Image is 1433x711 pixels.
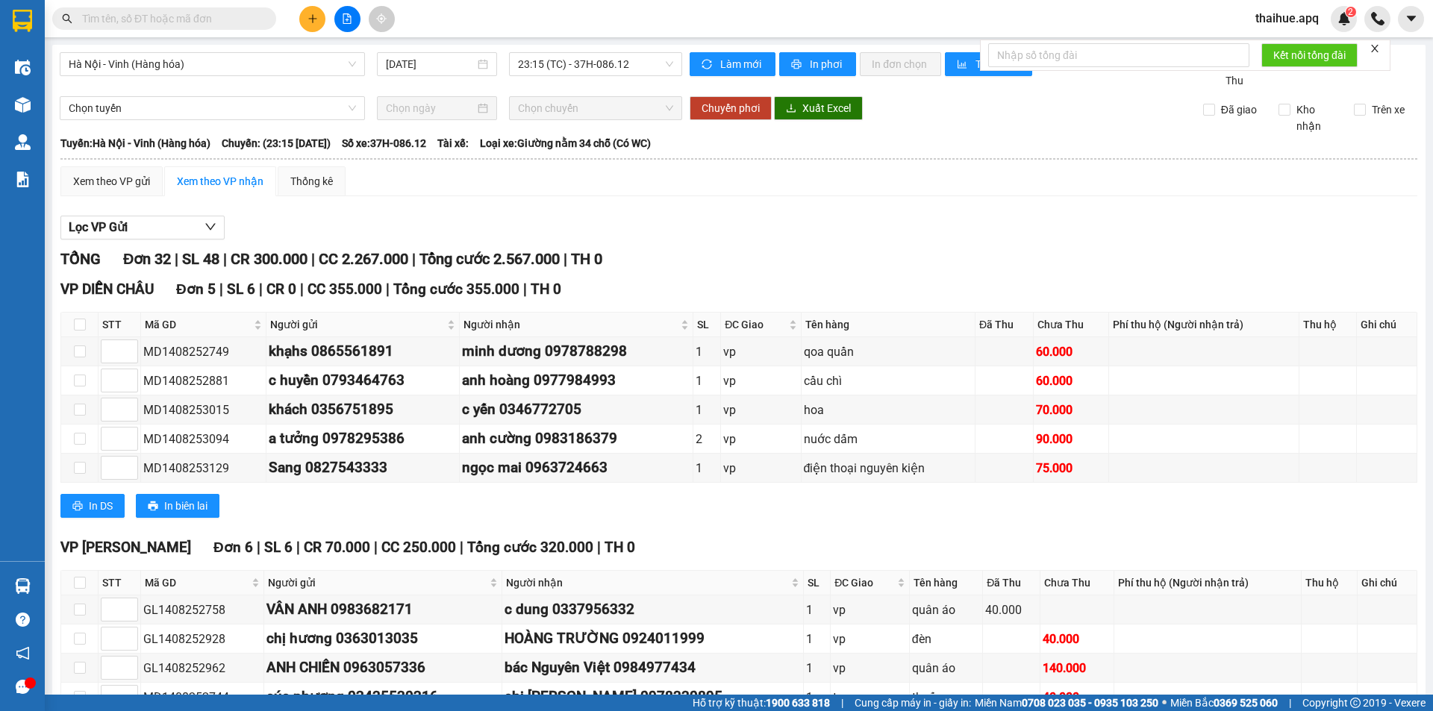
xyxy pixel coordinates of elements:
span: Tổng cước 320.000 [467,539,593,556]
div: MD1408253015 [143,401,263,419]
div: vp [833,659,906,677]
span: Trên xe [1366,101,1411,118]
div: 1 [806,688,828,707]
th: Chưa Thu [1034,313,1108,337]
div: Xem theo VP nhận [177,173,263,190]
div: 75.000 [1036,459,1105,477]
span: 2 [1348,7,1353,17]
span: | [259,281,263,298]
span: | [841,695,843,711]
span: CR 70.000 [304,539,370,556]
div: chị hương 0363013035 [266,627,500,650]
span: download [786,103,796,115]
div: GL1408252962 [143,659,261,677]
span: Người gửi [270,316,445,333]
button: printerIn DS [60,494,125,518]
span: printer [791,59,804,71]
div: 140.000 [1043,659,1111,677]
span: copyright [1350,698,1361,708]
button: Kết nối tổng đài [1261,43,1358,67]
img: solution-icon [15,172,31,187]
span: SL 48 [182,250,219,268]
div: khạhs 0865561891 [269,340,458,363]
img: warehouse-icon [15,97,31,113]
button: file-add [334,6,360,32]
div: vp [723,430,798,448]
span: Chọn chuyến [518,97,673,119]
span: | [1289,695,1291,711]
span: | [374,539,378,556]
span: | [219,281,223,298]
th: Chưa Thu [1040,571,1114,595]
div: MD1408253129 [143,459,263,477]
div: 60.000 [1036,342,1105,361]
span: Chuyến: (23:15 [DATE]) [222,135,331,151]
span: TỔNG [60,250,101,268]
div: ngọc mai 0963724663 [462,457,690,479]
div: a tưởng 0978295386 [269,427,458,450]
td: MD1408253129 [141,454,266,483]
span: | [460,539,463,556]
th: Phí thu hộ (Người nhận trả) [1109,313,1299,337]
div: ANH CHIẾN 0963057336 [266,657,500,679]
button: aim [369,6,395,32]
span: Đơn 32 [123,250,171,268]
div: 1 [696,459,718,477]
strong: 0708 023 035 - 0935 103 250 [1022,697,1158,709]
div: vp [833,630,906,648]
div: vp [723,459,798,477]
span: TH 0 [605,539,635,556]
div: c yến 0346772705 [462,398,690,421]
div: minh dương 0978788298 [462,340,690,363]
span: ĐC Giao [725,316,785,333]
div: nuớc dấm [804,430,972,448]
span: SL 6 [227,281,255,298]
div: vp [723,401,798,419]
span: sync [702,59,714,71]
button: In đơn chọn [860,52,941,76]
div: hoa [804,401,972,419]
div: GL1408252758 [143,601,261,619]
span: notification [16,646,30,660]
button: syncLàm mới [690,52,775,76]
td: MD1408252749 [141,337,266,366]
div: khách 0356751895 [269,398,458,421]
span: printer [148,501,158,513]
div: 1 [696,372,718,390]
th: Đã Thu [975,313,1034,337]
span: | [296,539,300,556]
span: thaihue.apq [1243,9,1331,28]
div: c dung 0337956332 [505,598,800,621]
div: 40.000 [1043,688,1111,707]
span: | [412,250,416,268]
span: In biên lai [164,498,207,514]
button: printerIn phơi [779,52,856,76]
input: 14/08/2025 [386,56,475,72]
span: 23:15 (TC) - 37H-086.12 [518,53,673,75]
span: Số xe: 37H-086.12 [342,135,426,151]
b: Tuyến: Hà Nội - Vinh (Hàng hóa) [60,137,210,149]
th: Phí thu hộ (Người nhận trả) [1114,571,1302,595]
div: 1 [806,630,828,648]
th: Thu hộ [1302,571,1358,595]
sup: 2 [1346,7,1356,17]
th: Ghi chú [1357,313,1417,337]
span: | [386,281,390,298]
span: | [311,250,315,268]
div: đèn [912,630,981,648]
span: Xuất Excel [802,100,851,116]
div: quân áo [912,659,981,677]
strong: 1900 633 818 [766,697,830,709]
span: | [175,250,178,268]
img: phone-icon [1371,12,1384,25]
span: SL 6 [264,539,293,556]
button: caret-down [1398,6,1424,32]
div: 1 [696,401,718,419]
span: Kết nối tổng đài [1273,47,1346,63]
div: MD1408253094 [143,430,263,448]
span: Tổng cước 355.000 [393,281,519,298]
div: vp [833,601,906,619]
span: down [205,221,216,233]
div: vp [723,372,798,390]
span: file-add [342,13,352,24]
